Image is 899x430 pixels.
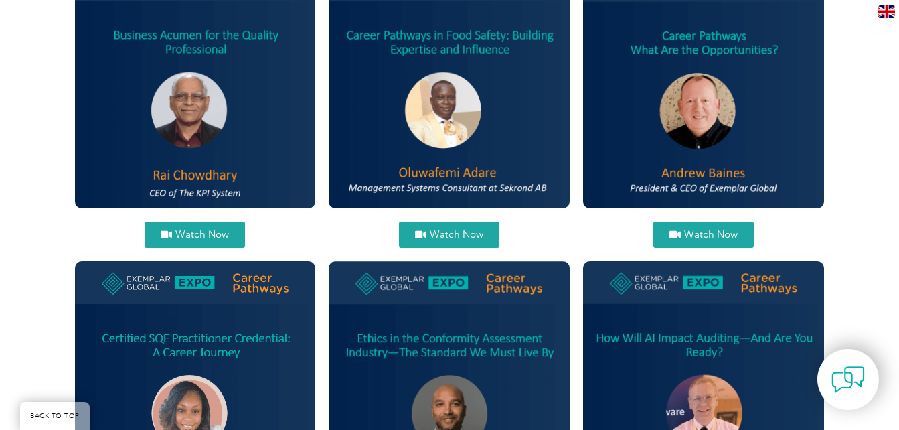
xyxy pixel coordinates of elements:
img: en [878,5,895,18]
span: Watch Now [684,230,738,240]
img: contact-chat.png [831,363,865,397]
span: Watch Now [430,230,483,240]
a: BACK TO TOP [20,402,90,430]
a: Watch Now [145,222,245,248]
span: Watch Now [175,230,229,240]
a: Watch Now [399,222,499,248]
a: Watch Now [653,222,754,248]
